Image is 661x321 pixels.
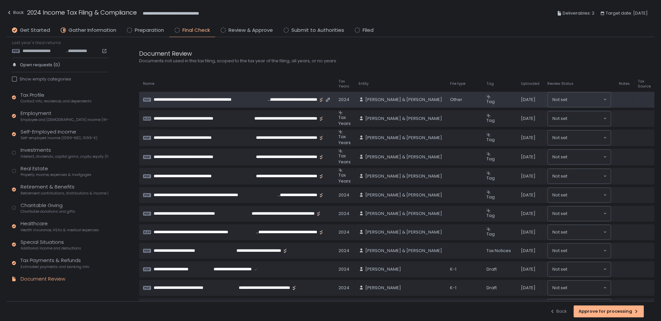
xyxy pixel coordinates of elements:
input: Search for option [567,115,603,122]
button: Back [7,8,24,19]
button: Approve for processing [574,305,644,317]
span: [PERSON_NAME] & [PERSON_NAME] [365,154,442,160]
span: Tax Years [338,172,351,184]
span: [PERSON_NAME] & [PERSON_NAME] [365,248,442,254]
span: Tax Source [638,79,651,89]
span: Final Check [182,27,210,34]
span: Not set [552,285,567,291]
span: Additional income and deductions [21,246,81,251]
span: Tax Years [338,114,351,127]
span: Tag [486,117,495,124]
span: Not set [552,192,567,198]
span: [DATE] [521,285,535,291]
span: Estimated payments and banking info [21,264,89,269]
span: Tag [486,194,495,200]
span: Not set [552,173,567,180]
span: Not set [552,266,567,273]
span: Tag [486,98,495,105]
span: [DATE] [521,248,535,254]
div: Employment [21,110,108,122]
input: Search for option [567,266,603,273]
span: Not set [552,210,567,217]
span: Entity [359,81,369,86]
span: [DATE] [521,135,535,141]
input: Search for option [567,173,603,180]
div: Healthcare [21,220,99,233]
div: Search for option [548,299,611,314]
span: Tag [486,156,495,162]
input: Search for option [567,229,603,236]
div: Tax Payments & Refunds [21,257,89,269]
button: Back [550,305,567,317]
span: Not set [552,154,567,160]
span: Self-employed income (1099-NEC, 1099-K) [21,135,97,140]
span: Review & Approve [229,27,273,34]
span: Contact info, residence, and dependents [21,99,92,104]
input: Search for option [567,154,603,160]
span: Health insurance, HSAs & medical expenses [21,228,99,233]
span: Preparation [135,27,164,34]
div: Last year's filed returns [12,40,108,54]
span: Retirement contributions, distributions & income (1099-R, 5498) [21,191,108,196]
div: Retirement & Benefits [21,183,108,196]
span: [PERSON_NAME] [365,285,401,291]
div: Search for option [548,225,611,240]
span: [DATE] [521,173,535,179]
div: Search for option [548,206,611,221]
span: Property income, expenses & mortgages [21,172,91,177]
span: Tax Years [338,153,351,165]
span: [DATE] [521,211,535,217]
div: Approve for processing [579,308,639,314]
span: Uploaded [521,81,539,86]
span: Deliverables: 2 [563,9,594,17]
span: Tag [486,81,494,86]
span: Notes [619,81,630,86]
div: Search for option [548,150,611,164]
input: Search for option [567,210,603,217]
span: Tag [486,175,495,181]
span: Not set [552,229,567,236]
span: [PERSON_NAME] & [PERSON_NAME] [365,135,442,141]
div: Search for option [548,262,611,277]
div: Document Review [21,275,65,283]
h1: 2024 Income Tax Filing & Compliance [27,8,137,17]
span: Name [143,81,154,86]
span: Not set [552,115,567,122]
span: [DATE] [521,97,535,103]
div: Back [550,308,567,314]
span: Review Status [547,81,574,86]
div: Search for option [548,111,611,126]
span: [DATE] [521,229,535,235]
span: Not set [552,134,567,141]
div: Back [7,9,24,17]
span: [PERSON_NAME] & [PERSON_NAME] [365,173,442,179]
span: Submit to Authorities [291,27,344,34]
div: Charitable Giving [21,202,75,214]
span: Tag [486,231,495,237]
div: Documents not used in this tax filing, scoped to the tax year of the filing, all years, or no years. [139,58,457,64]
div: Search for option [548,131,611,145]
div: Special Situations [21,239,81,251]
span: Gather Information [69,27,116,34]
input: Search for option [567,96,603,103]
span: [DATE] [521,192,535,198]
span: [PERSON_NAME] & [PERSON_NAME] [365,116,442,122]
span: Tag [486,212,495,219]
input: Search for option [567,285,603,291]
input: Search for option [567,247,603,254]
input: Search for option [567,192,603,198]
span: Interest, dividends, capital gains, crypto, equity (1099s, K-1s) [21,154,108,159]
div: Real Estate [21,165,91,178]
input: Search for option [567,134,603,141]
span: Get Started [20,27,50,34]
div: Investments [21,146,108,159]
div: Search for option [548,188,611,202]
span: Not set [552,96,567,103]
span: Open requests (0) [20,62,60,68]
div: Search for option [548,243,611,258]
span: [PERSON_NAME] & [PERSON_NAME] [365,229,442,235]
span: [PERSON_NAME] & [PERSON_NAME] [365,192,442,198]
span: Tag [486,136,495,143]
span: File type [450,81,465,86]
span: Tax Years [338,79,351,89]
